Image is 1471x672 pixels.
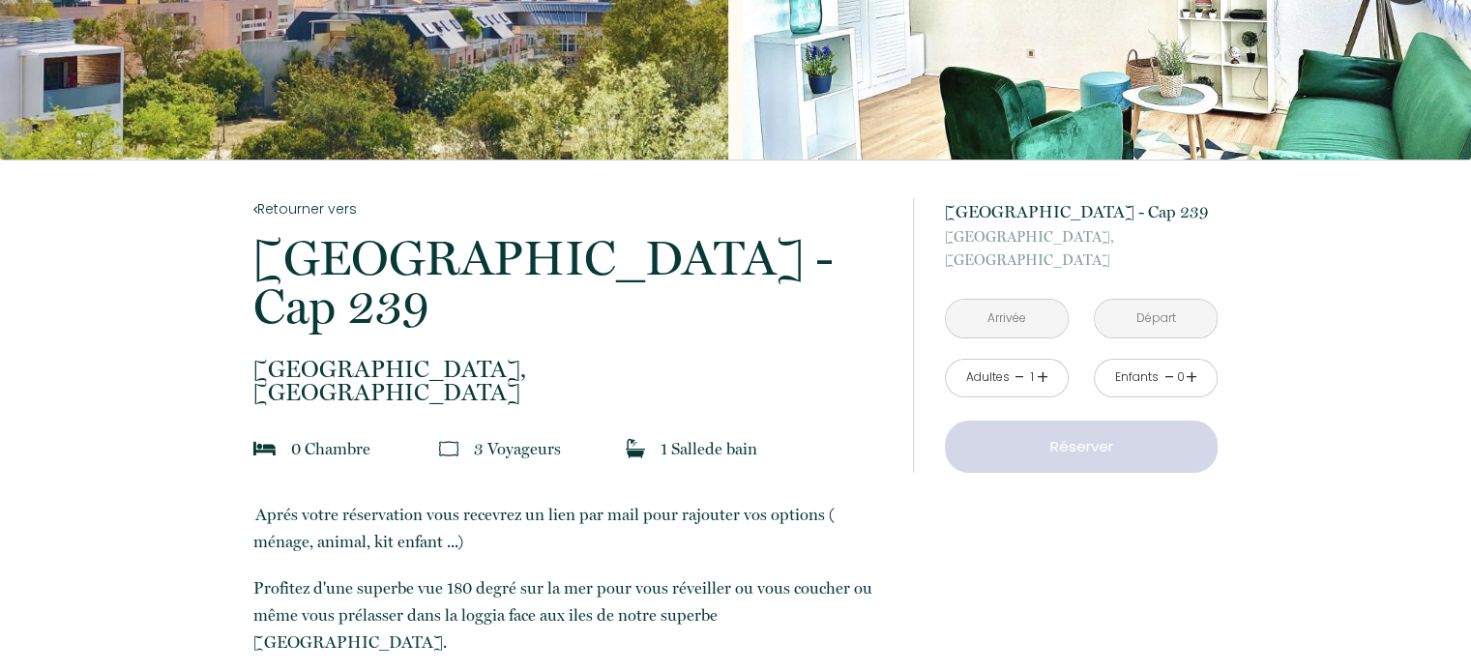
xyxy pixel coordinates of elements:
[945,225,1218,272] p: [GEOGRAPHIC_DATA]
[952,435,1211,458] p: Réserver
[439,439,458,458] img: guests
[661,435,757,462] p: 1 Salle de bain
[474,435,561,462] p: 3 Voyageur
[1163,363,1174,393] a: -
[253,198,888,219] a: Retourner vers
[945,421,1218,473] button: Réserver
[1015,363,1025,393] a: -
[945,225,1218,248] span: [GEOGRAPHIC_DATA],
[945,198,1218,225] p: [GEOGRAPHIC_DATA] - Cap 239
[1115,368,1159,387] div: Enfants
[1176,368,1186,387] div: 0
[1186,363,1197,393] a: +
[253,574,888,656] p: Profitez d'une superbe vue 180 degré sur la mer pour vous réveiller ou vous coucher ou même vous ...
[1037,363,1048,393] a: +
[946,300,1068,337] input: Arrivée
[1027,368,1037,387] div: 1
[1095,300,1217,337] input: Départ
[253,358,888,404] p: [GEOGRAPHIC_DATA]
[253,358,888,381] span: [GEOGRAPHIC_DATA],
[253,234,888,331] p: [GEOGRAPHIC_DATA] - Cap 239
[965,368,1009,387] div: Adultes
[291,435,370,462] p: 0 Chambre
[253,501,888,555] p: Aprés votre réservation vous recevrez un lien par mail pour rajouter vos options ( ménage, animal...
[554,439,561,458] span: s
